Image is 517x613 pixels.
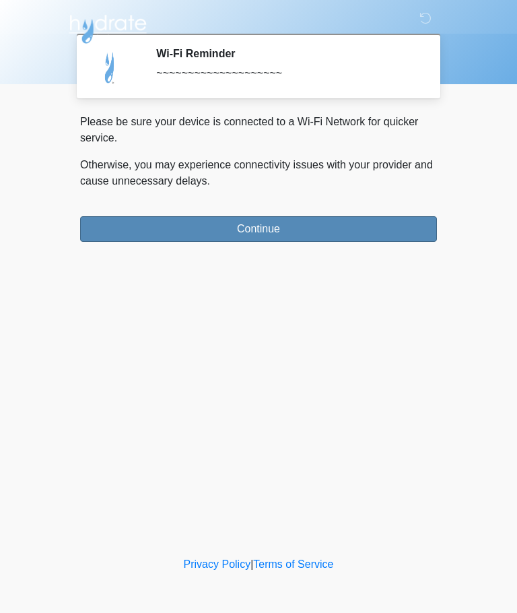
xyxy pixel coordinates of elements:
span: . [207,175,210,187]
p: Otherwise, you may experience connectivity issues with your provider and cause unnecessary delays [80,157,437,189]
img: Hydrate IV Bar - Arcadia Logo [67,10,149,44]
a: Terms of Service [253,558,333,570]
img: Agent Avatar [90,47,131,88]
button: Continue [80,216,437,242]
div: ~~~~~~~~~~~~~~~~~~~~ [156,65,417,82]
a: | [250,558,253,570]
a: Privacy Policy [184,558,251,570]
p: Please be sure your device is connected to a Wi-Fi Network for quicker service. [80,114,437,146]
